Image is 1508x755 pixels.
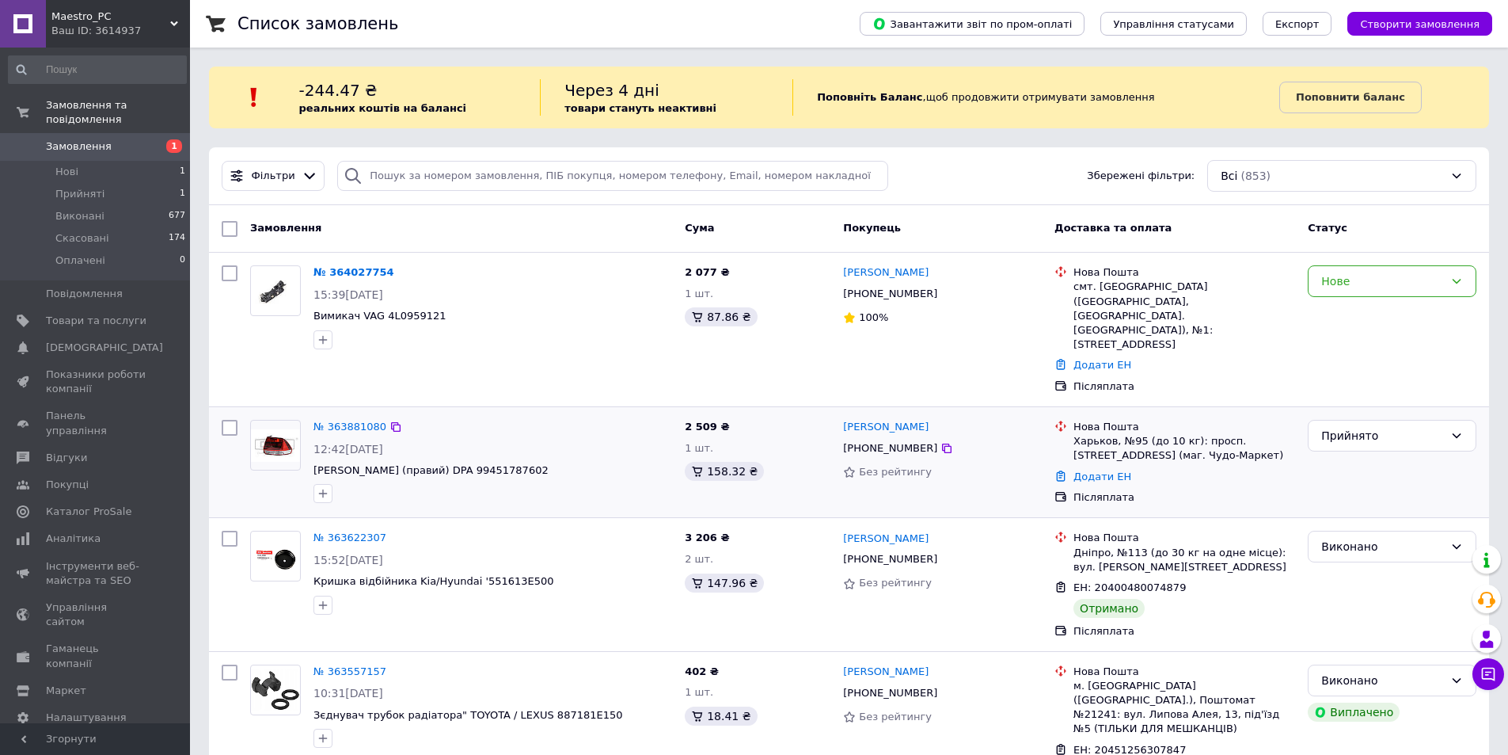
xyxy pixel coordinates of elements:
span: Управління статусами [1113,18,1234,30]
div: Післяплата [1073,379,1295,394]
a: № 363557157 [313,665,386,677]
div: , щоб продовжити отримувати замовлення [792,79,1279,116]
a: № 363622307 [313,532,386,543]
span: Прийняті [55,187,104,201]
span: 2 шт. [685,553,713,565]
span: Експорт [1275,18,1320,30]
b: Поповнити баланс [1296,91,1405,103]
span: Покупці [46,478,89,492]
span: Доставка та оплата [1054,222,1172,234]
a: Зєднувач трубок радіатора" TOYOTA / LEXUS 887181E150 [313,709,623,721]
span: 1 шт. [685,442,713,454]
a: Додати ЕН [1073,471,1131,482]
span: Нові [55,165,78,179]
b: товари стануть неактивні [564,102,716,114]
span: Налаштування [46,711,127,725]
span: 10:31[DATE] [313,687,383,700]
span: 1 шт. [685,288,713,299]
b: реальних коштів на балансі [299,102,467,114]
input: Пошук за номером замовлення, ПІБ покупця, номером телефону, Email, номером накладної [337,161,888,192]
a: Вимикач VAG 4L0959121 [313,310,446,322]
div: [PHONE_NUMBER] [840,284,940,304]
span: 15:52[DATE] [313,554,383,566]
div: Дніпро, №113 (до 30 кг на одне місце): вул. [PERSON_NAME][STREET_ADDRESS] [1073,546,1295,574]
span: Створити замовлення [1360,18,1480,30]
span: (853) [1240,170,1271,182]
span: ЕН: 20400480074879 [1073,582,1186,593]
div: Виконано [1321,538,1444,555]
span: Замовлення та повідомлення [46,98,190,127]
a: [PERSON_NAME] [843,532,929,547]
b: Поповніть Баланс [817,91,922,103]
span: Панель управління [46,409,146,437]
div: Отримано [1073,599,1145,618]
span: 402 ₴ [685,665,719,677]
span: Maestro_PC [51,10,170,24]
div: Нове [1321,273,1444,290]
div: [PHONE_NUMBER] [840,549,940,570]
input: Пошук [8,55,187,84]
span: 1 шт. [685,686,713,698]
div: 147.96 ₴ [685,574,764,593]
span: Виконані [55,209,104,223]
span: Скасовані [55,231,109,246]
img: :exclamation: [242,86,266,109]
img: Фото товару [251,669,300,711]
span: Збережені фільтри: [1087,169,1195,184]
span: Без рейтингу [859,711,932,723]
span: 1 [180,165,185,179]
span: Товари та послуги [46,314,146,328]
div: Виконано [1321,672,1444,689]
span: 1 [166,139,182,153]
span: 1 [180,187,185,201]
span: Через 4 дні [564,81,659,100]
div: 18.41 ₴ [685,707,757,726]
span: Аналітика [46,532,101,546]
a: № 363881080 [313,421,386,433]
a: Фото товару [250,531,301,582]
a: [PERSON_NAME] [843,265,929,280]
div: Ваш ID: 3614937 [51,24,190,38]
span: 2 077 ₴ [685,266,729,278]
span: Статус [1308,222,1347,234]
span: -244.47 ₴ [299,81,378,100]
div: Нова Пошта [1073,420,1295,434]
span: 100% [859,311,888,323]
span: Без рейтингу [859,577,932,589]
div: Післяплата [1073,490,1295,505]
h1: Список замовлень [237,14,398,33]
span: Управління сайтом [46,601,146,629]
span: Відгуки [46,451,87,465]
span: Гаманець компанії [46,642,146,670]
a: Фото товару [250,265,301,316]
button: Управління статусами [1100,12,1247,36]
div: м. [GEOGRAPHIC_DATA] ([GEOGRAPHIC_DATA].), Поштомат №21241: вул. Липова Алея, 13, під'їзд №5 (ТІЛ... [1073,679,1295,737]
span: Завантажити звіт по пром-оплаті [872,17,1072,31]
span: 677 [169,209,185,223]
div: Нова Пошта [1073,265,1295,280]
span: Замовлення [46,139,112,154]
div: 158.32 ₴ [685,462,764,481]
span: 2 509 ₴ [685,421,729,433]
div: [PHONE_NUMBER] [840,438,940,459]
a: Поповнити баланс [1279,82,1422,113]
span: Каталог ProSale [46,505,131,519]
a: Фото товару [250,665,301,715]
div: 87.86 ₴ [685,307,757,326]
a: [PERSON_NAME] [843,420,929,435]
button: Експорт [1263,12,1332,36]
span: 12:42[DATE] [313,443,383,456]
span: 0 [180,254,185,268]
span: Cума [685,222,714,234]
span: 15:39[DATE] [313,288,383,301]
a: [PERSON_NAME] (правий) DPA 99451787602 [313,464,549,476]
a: Додати ЕН [1073,359,1131,371]
div: Післяплата [1073,624,1295,639]
span: Фільтри [252,169,295,184]
a: Кришка відбійника Kia/Hyundai '551613E500 [313,575,554,587]
span: Без рейтингу [859,466,932,478]
div: Прийнято [1321,427,1444,444]
div: Нова Пошта [1073,665,1295,679]
div: Виплачено [1308,703,1400,722]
